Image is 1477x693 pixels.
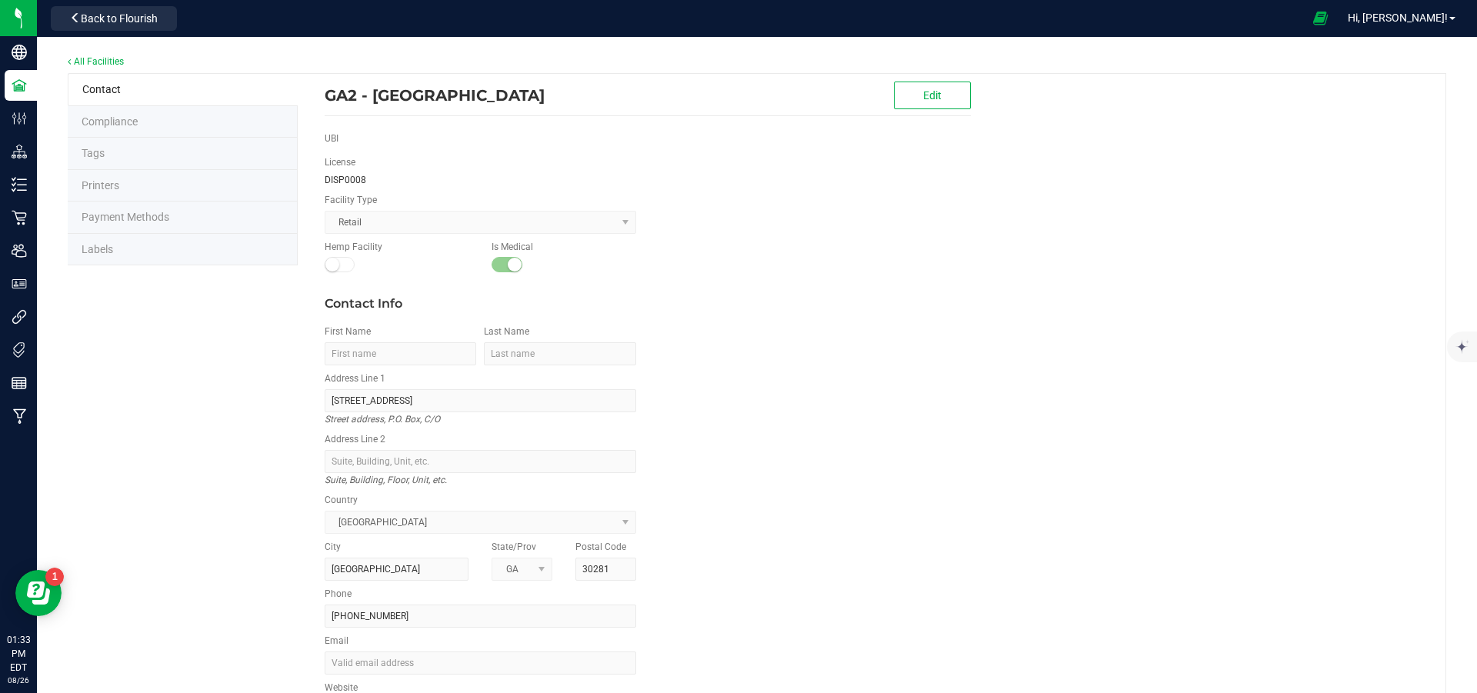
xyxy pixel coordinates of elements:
label: State/Prov [492,540,536,554]
input: City [325,558,469,581]
span: Contact [82,83,121,95]
input: (123) 456-7890 [325,605,636,628]
a: All Facilities [68,56,124,67]
inline-svg: Distribution [12,144,27,159]
button: Edit [894,82,971,109]
label: Hemp Facility [325,240,382,254]
label: Last Name [484,325,529,338]
label: First Name [325,325,371,338]
inline-svg: Retail [12,210,27,225]
inline-svg: Inventory [12,177,27,192]
label: Is Medical [492,240,533,254]
inline-svg: Users [12,243,27,258]
iframe: Resource center [15,570,62,616]
inline-svg: Company [12,45,27,60]
label: Facility Type [325,193,377,207]
span: DISP0008 [325,175,366,185]
input: Last name [484,342,636,365]
div: GA2 - Stockbridge [325,84,871,107]
label: Email [325,634,348,648]
i: Suite, Building, Floor, Unit, etc. [325,471,447,489]
span: Back to Flourish [81,12,158,25]
label: City [325,540,341,554]
input: Valid email address [325,651,636,675]
inline-svg: Facilities [12,78,27,93]
p: 01:33 PM EDT [7,633,30,675]
inline-svg: Integrations [12,309,27,325]
input: Address [325,389,636,412]
div: Contact Info [325,295,636,313]
input: Postal Code [575,558,636,581]
inline-svg: Configuration [12,111,27,126]
span: State Registry [82,115,138,128]
button: Back to Flourish [51,6,177,31]
span: Label Maker [82,243,113,255]
label: Phone [325,587,352,601]
span: Tags [82,147,105,159]
label: Address Line 1 [325,371,385,385]
input: Suite, Building, Unit, etc. [325,450,636,473]
span: Edit [923,89,942,102]
input: First name [325,342,477,365]
label: License [325,155,355,169]
label: Postal Code [575,540,626,554]
i: Street address, P.O. Box, C/O [325,410,440,428]
span: Payment Methods [82,211,169,223]
inline-svg: User Roles [12,276,27,292]
inline-svg: Reports [12,375,27,391]
iframe: Resource center unread badge [45,568,64,586]
label: Address Line 2 [325,432,385,446]
span: Printers [82,179,119,192]
inline-svg: Manufacturing [12,408,27,424]
label: UBI [325,132,338,145]
span: Hi, [PERSON_NAME]! [1348,12,1448,24]
span: Open Ecommerce Menu [1303,3,1338,33]
inline-svg: Tags [12,342,27,358]
label: Country [325,493,358,507]
p: 08/26 [7,675,30,686]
